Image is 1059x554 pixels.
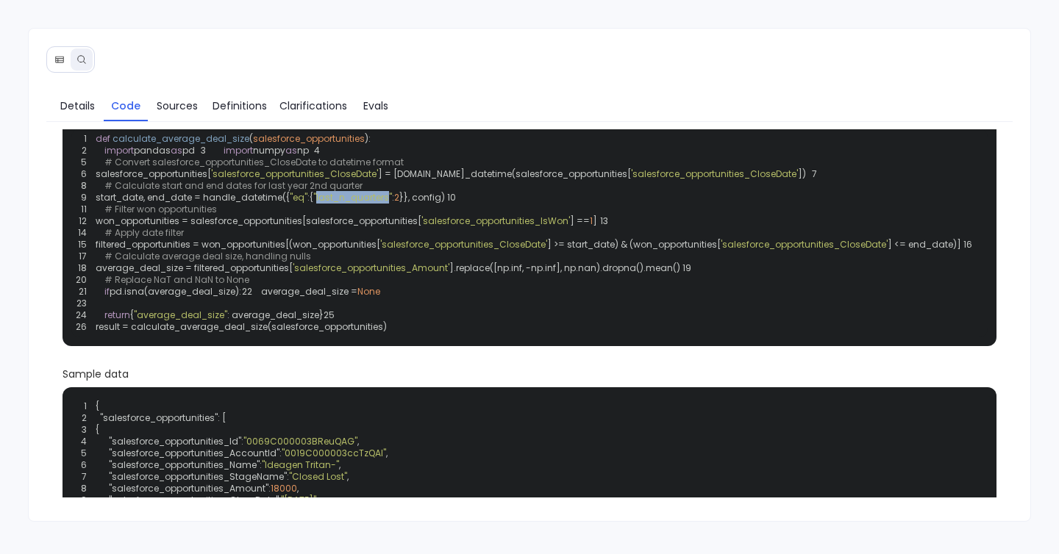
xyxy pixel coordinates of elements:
span: 'salesforce_opportunities_CloseDate' [211,168,378,180]
span: 2 [67,412,96,424]
span: 'salesforce_opportunities_Amount' [293,262,449,274]
code: result = calculate_average_deal_size(salesforce_opportunities) [76,132,981,333]
span: : [279,447,282,459]
span: 7 [67,471,96,483]
span: 21 [76,286,96,298]
span: "salesforce_opportunities_CloseDate" [109,494,279,506]
span: { [130,309,134,321]
span: 15 [76,239,96,251]
span: 8 [67,483,96,494]
span: 16 [961,239,981,251]
span: "Closed Lost" [289,471,347,483]
span: calculate_average_deal_size [113,132,249,145]
span: 20 [76,274,96,286]
span: "salesforce_opportunities_Id" [109,436,241,447]
span: average_deal_size = [261,285,357,298]
span: 2 [394,191,399,204]
span: 25 [324,309,343,321]
span: : [279,494,281,506]
span: , [357,436,359,447]
span: Details [60,98,95,114]
span: "Ideagen Tritan-" [262,459,339,471]
span: "last_n_quarters" [313,191,392,204]
span: { [67,424,993,436]
span: salesforce_opportunities[ [96,168,211,180]
span: ] [593,215,597,227]
span: as [171,144,182,157]
span: ]) [798,168,806,180]
span: # Filter won opportunities [104,203,217,215]
span: 1 [67,400,96,412]
span: 22 [241,286,261,298]
span: 12 [76,215,96,227]
span: # Calculate average deal size, handling nulls [104,250,311,262]
span: 10 [445,192,465,204]
span: ( [249,132,253,145]
span: ): [365,132,371,145]
span: : [241,436,243,447]
span: 3 [67,424,96,436]
span: , [316,494,318,506]
span: : [260,459,262,471]
span: 6 [67,459,96,471]
span: "0069C000003BReuQAG" [243,436,357,447]
span: np [297,144,309,157]
span: 7 [806,168,826,180]
span: start_date, end_date = handle_datetime({ [96,191,290,204]
span: : [287,471,289,483]
span: salesforce_opportunities [253,132,365,145]
span: pd [182,144,195,157]
span: ] >= start_date) & (won_opportunities[ [547,238,721,251]
span: 18 [76,262,96,274]
span: 17 [76,251,96,262]
span: 4 [309,145,329,157]
span: 'salesforce_opportunities_CloseDate' [631,168,798,180]
span: ] == [570,215,590,227]
span: 26 [76,321,96,333]
span: average_deal_size = filtered_opportunities[ [96,262,293,274]
span: import [224,144,253,157]
span: "salesforce_opportunities" [100,412,218,424]
span: 9 [76,192,96,204]
span: 23 [76,298,96,309]
span: Sources [157,98,198,114]
span: # Apply date filter [104,226,184,239]
span: 18000 [271,483,297,494]
span: pd.isna(average_deal_size): [110,285,241,298]
span: # Convert salesforce_opportunities_CloseDate to datetime format [104,156,404,168]
span: : [ [218,412,226,424]
span: import [104,144,134,157]
span: 19 [680,262,700,274]
span: , [297,483,299,494]
span: 6 [76,168,96,180]
span: "salesforce_opportunities_Amount" [109,483,268,494]
span: # Replace NaT and NaN to None [104,273,249,286]
span: "salesforce_opportunities_Name" [109,459,260,471]
span: pandas [134,144,171,157]
span: 1 [590,215,593,227]
span: 9 [67,494,96,506]
span: 24 [76,309,96,321]
span: 13 [597,215,617,227]
span: "eq" [290,191,307,204]
span: , [347,471,349,483]
span: won_opportunities = salesforce_opportunities[salesforce_opportunities[ [96,215,421,227]
span: 14 [76,227,96,239]
span: Evals [363,98,388,114]
span: ].replace([np.inf, -np.inf], np.nan).dropna().mean() [449,262,680,274]
span: , [386,447,388,459]
span: Sample data [63,367,997,381]
span: return [104,309,130,321]
span: }}, config) [399,191,445,204]
span: : average_deal_size} [227,309,324,321]
span: 'salesforce_opportunities_CloseDate' [721,238,888,251]
span: 1 [76,133,96,145]
span: ] = [DOMAIN_NAME]_datetime(salesforce_opportunities[ [378,168,631,180]
span: def [96,132,110,145]
span: :{ [307,191,313,204]
span: 5 [67,447,96,459]
span: "salesforce_opportunities_AccountId" [109,447,279,459]
span: 'salesforce_opportunities_CloseDate' [380,238,547,251]
span: , [339,459,340,471]
span: : [268,483,271,494]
